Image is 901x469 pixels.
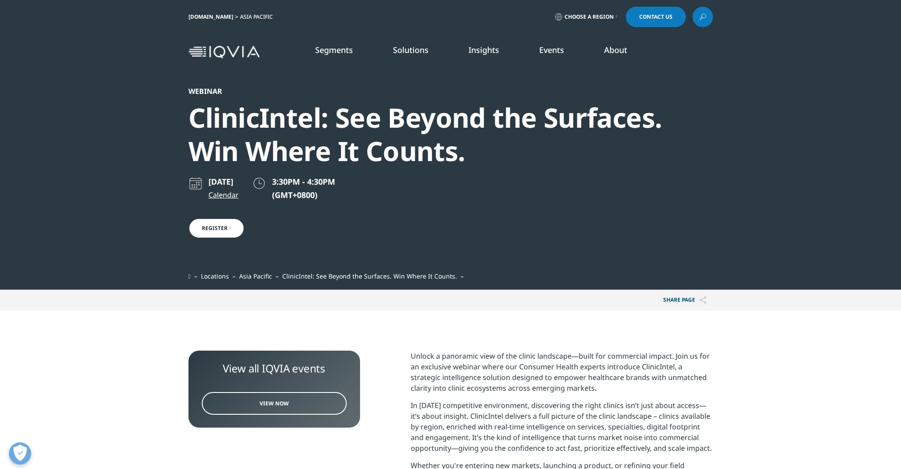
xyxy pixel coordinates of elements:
[239,272,272,280] a: Asia Pacific
[188,218,244,239] a: Register
[604,44,627,55] a: About
[201,272,229,280] a: Locations
[565,13,614,20] span: Choose a Region
[411,400,713,460] p: In [DATE] competitive environment, discovering the right clinics isn’t just about access—it’s abo...
[539,44,564,55] a: Events
[208,176,239,187] p: [DATE]
[263,31,713,73] nav: Primary
[657,290,713,311] p: Share PAGE
[188,13,233,20] a: [DOMAIN_NAME]
[315,44,353,55] a: Segments
[272,176,335,187] span: 3:30PM - 4:30PM
[188,87,665,96] div: Webinar
[202,362,347,375] div: View all IQVIA events
[639,14,673,20] span: Contact Us
[240,13,276,20] div: Asia Pacific
[272,190,335,200] p: (GMT+0800)
[393,44,428,55] a: Solutions
[202,392,347,415] a: View Now
[282,272,457,280] span: ClinicIntel: See Beyond the Surfaces. Win Where It Counts.
[469,44,499,55] a: Insights
[188,101,665,168] div: ClinicIntel: See Beyond the Surfaces. Win Where It Counts.
[260,400,289,407] span: View Now
[252,176,266,190] img: clock
[411,351,713,400] p: Unlock a panoramic view of the clinic landscape—built for commercial impact. Join us for an exclu...
[9,442,31,465] button: Open Preferences
[188,176,203,190] img: calendar
[208,190,239,200] a: Calendar
[700,296,706,304] img: Share PAGE
[657,290,713,311] button: Share PAGEShare PAGE
[188,46,260,59] img: IQVIA Healthcare Information Technology and Pharma Clinical Research Company
[626,7,686,27] a: Contact Us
